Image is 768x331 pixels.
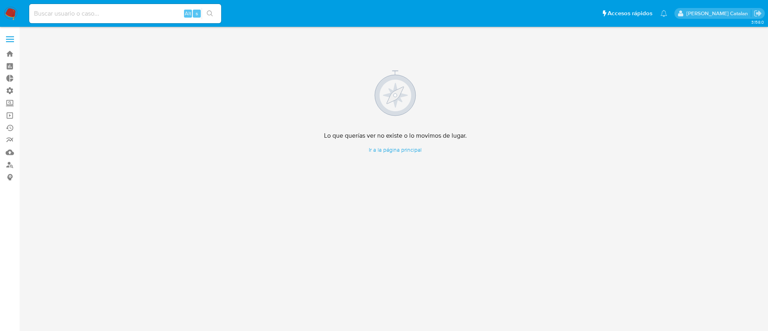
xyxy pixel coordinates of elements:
span: s [196,10,198,17]
a: Notificaciones [660,10,667,17]
span: Accesos rápidos [608,9,652,18]
a: Ir a la página principal [324,146,467,154]
a: Salir [754,9,762,18]
h4: Lo que querías ver no existe o lo movimos de lugar. [324,132,467,140]
input: Buscar usuario o caso... [29,8,221,19]
button: search-icon [202,8,218,19]
span: Alt [185,10,191,17]
p: rociodaniela.benavidescatalan@mercadolibre.cl [686,10,751,17]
